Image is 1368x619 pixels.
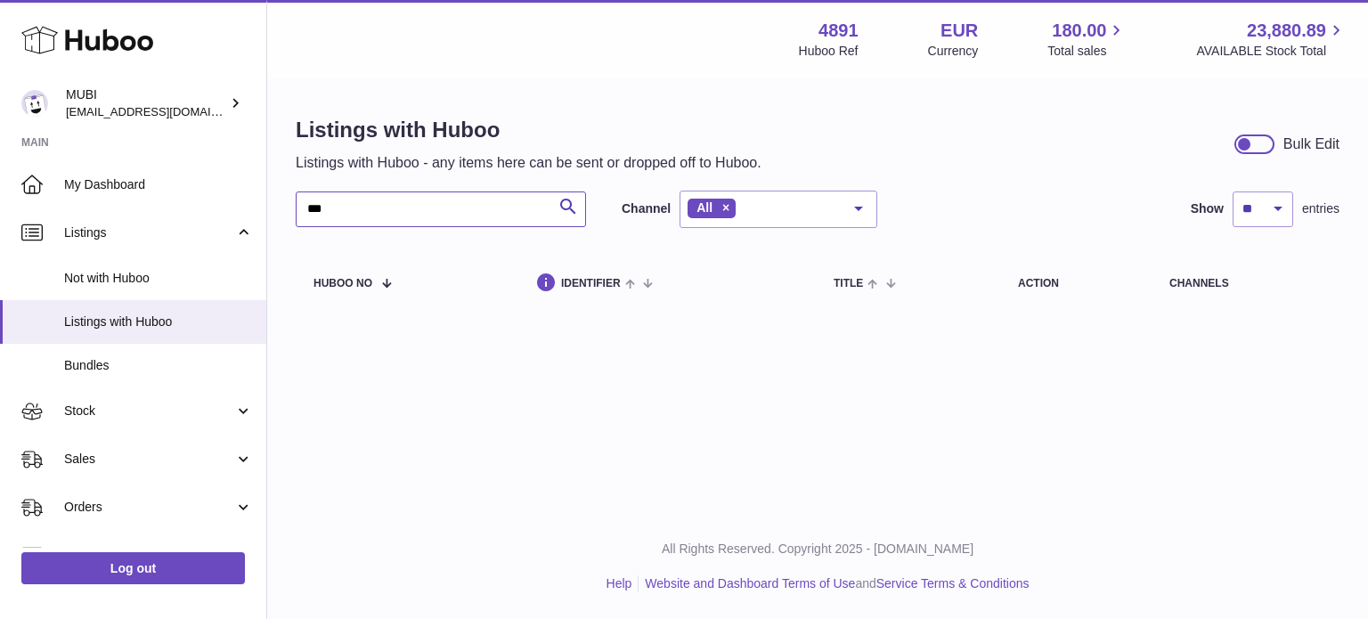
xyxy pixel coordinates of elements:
[296,153,761,173] p: Listings with Huboo - any items here can be sent or dropped off to Huboo.
[1283,134,1339,154] div: Bulk Edit
[66,104,262,118] span: [EMAIL_ADDRESS][DOMAIN_NAME]
[21,552,245,584] a: Log out
[834,278,863,289] span: title
[1169,278,1322,289] div: channels
[296,116,761,144] h1: Listings with Huboo
[928,43,979,60] div: Currency
[645,576,855,590] a: Website and Dashboard Terms of Use
[696,200,712,215] span: All
[561,278,621,289] span: identifier
[1196,43,1347,60] span: AVAILABLE Stock Total
[1047,19,1127,60] a: 180.00 Total sales
[1052,19,1106,43] span: 180.00
[876,576,1030,590] a: Service Terms & Conditions
[313,278,372,289] span: Huboo no
[1247,19,1326,43] span: 23,880.89
[639,575,1029,592] li: and
[64,451,234,468] span: Sales
[66,86,226,120] div: MUBI
[1191,200,1224,217] label: Show
[622,200,671,217] label: Channel
[64,176,253,193] span: My Dashboard
[64,499,234,516] span: Orders
[1196,19,1347,60] a: 23,880.89 AVAILABLE Stock Total
[64,403,234,419] span: Stock
[64,314,253,330] span: Listings with Huboo
[64,547,253,564] span: Usage
[64,357,253,374] span: Bundles
[64,270,253,287] span: Not with Huboo
[281,541,1354,558] p: All Rights Reserved. Copyright 2025 - [DOMAIN_NAME]
[21,90,48,117] img: internalAdmin-4891@internal.huboo.com
[607,576,632,590] a: Help
[1302,200,1339,217] span: entries
[1018,278,1134,289] div: action
[64,224,234,241] span: Listings
[940,19,978,43] strong: EUR
[799,43,859,60] div: Huboo Ref
[818,19,859,43] strong: 4891
[1047,43,1127,60] span: Total sales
